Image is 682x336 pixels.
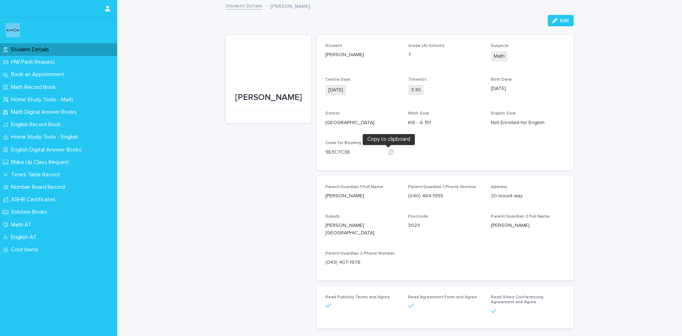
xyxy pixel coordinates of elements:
[491,119,565,127] p: Not Enrolled for English
[8,146,87,153] p: English Digital Answer Books
[408,185,476,189] span: Parent/Guardian 1 Phone Number
[325,260,361,265] a: (043) 407-1976
[8,222,37,228] p: Math AT
[491,295,543,304] span: Read Video Conferencing Agreement and Agree
[325,185,383,189] span: Parent/Guardian 1 Full Name
[491,51,508,62] span: Math
[491,222,565,229] p: [PERSON_NAME]
[8,209,53,215] p: Solution Books
[408,214,428,219] span: Postcode
[8,159,75,166] p: Make Up Class Request
[8,46,55,53] p: Student Details
[226,1,262,10] a: Student Details
[491,78,512,82] span: Birth Date
[325,119,400,127] p: [GEOGRAPHIC_DATA]
[491,44,509,48] span: Subjects
[325,295,390,299] span: Read Publicity Terms and Agree
[8,84,61,91] p: Math Record Book
[325,44,342,48] span: Student
[408,85,424,95] span: 3:30
[560,18,569,23] span: Edit
[325,214,340,219] span: Suburb
[408,193,443,198] a: (040) 484-1955
[270,2,310,10] p: [PERSON_NAME]
[491,185,507,189] span: Address
[8,246,44,253] p: Cost Items
[491,214,550,219] span: Parent/Guardian 2 Full Name
[8,184,71,191] p: Number Board Record
[491,192,565,200] p: 20 mount way
[6,23,20,37] img: o6XkwfS7S2qhyeB9lxyF
[8,109,82,116] p: Math Digital Answer Books
[325,141,395,145] span: Code for Booking Online Sessions
[8,196,61,203] p: ASHR Certificates
[408,51,482,59] p: 7
[408,119,482,127] p: KIS - G 151
[325,222,400,237] p: [PERSON_NAME][GEOGRAPHIC_DATA]
[8,59,61,65] p: HW Pack Request
[408,111,429,116] span: Math Goal
[491,111,516,116] span: English Goal
[8,171,65,178] p: Times Table Record
[234,92,303,103] p: [PERSON_NAME]
[325,192,400,200] p: [PERSON_NAME]
[325,85,346,95] span: [DATE]
[408,295,477,299] span: Read Agreement Form and Agree
[325,111,340,116] span: School
[8,96,79,103] p: Home Study Tools - Math
[548,15,574,26] button: Edit
[408,78,427,82] span: Timeslot
[325,251,395,256] span: Parent/Guardian 2 Phone Number
[408,222,482,229] p: 3023
[325,51,400,59] p: [PERSON_NAME]
[8,134,84,140] p: Home Study Tools - English
[8,234,42,241] p: English AT
[8,71,70,78] p: Book an Appointment
[325,78,351,82] span: Centre Days
[325,149,350,156] p: 9E3C7C38
[408,44,444,48] span: Grade (At School)
[8,121,66,128] p: English Record Book
[491,85,565,92] p: [DATE]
